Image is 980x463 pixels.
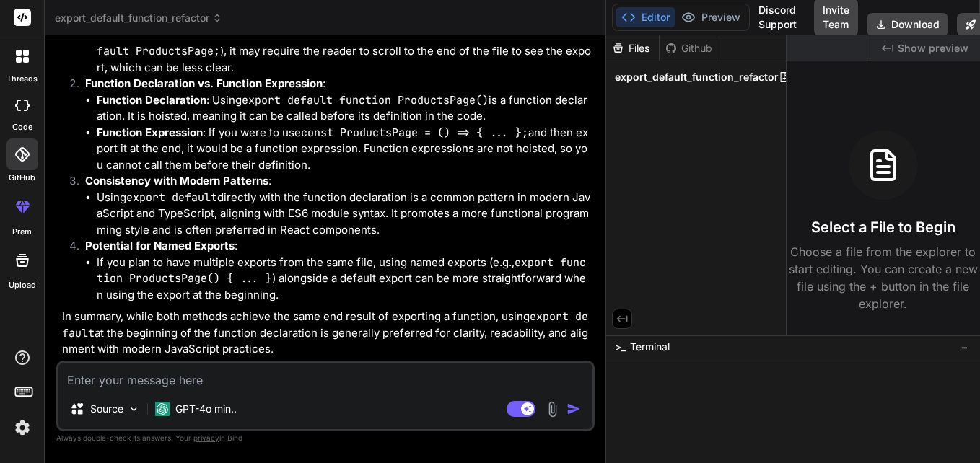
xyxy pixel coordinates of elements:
img: Pick Models [128,403,140,415]
strong: Function Expression [97,125,203,139]
p: Source [90,402,123,416]
span: export_default_function_refactor [55,11,222,25]
code: export default [126,190,217,205]
label: prem [12,226,32,238]
span: Terminal [630,340,670,354]
p: In summary, while both methods achieve the same end result of exporting a function, using at the ... [62,309,592,358]
span: export_default_function_refactor [615,70,779,84]
img: icon [566,402,581,416]
strong: Consistency with Modern Patterns [85,174,268,188]
img: GPT-4o mini [155,402,170,416]
li: : If you were to use and then export it at the end, it would be a function expression. Function e... [97,125,592,174]
div: Github [660,41,719,56]
p: Choose a file from the explorer to start editing. You can create a new file using the + button in... [787,243,980,312]
p: : [85,238,592,255]
span: privacy [193,433,219,442]
strong: Function Declaration [97,93,206,107]
p: : [85,173,592,190]
label: code [12,121,32,133]
label: GitHub [9,172,35,184]
img: attachment [544,401,561,418]
h3: Select a File to Begin [811,217,955,237]
label: Upload [9,279,36,291]
p: : [85,76,592,92]
p: Always double-check its answers. Your in Bind [56,431,595,445]
code: const ProductsPage = () => { ... }; [301,125,528,140]
span: Show preview [898,41,968,56]
code: export default function ProductsPage() [242,93,489,107]
img: settings [10,415,35,440]
button: Download [867,13,948,36]
li: If you plan to have multiple exports from the same file, using named exports (e.g., ) alongside a... [97,255,592,304]
label: threads [6,73,38,85]
p: GPT-4o min.. [175,402,237,416]
span: >_ [615,340,626,354]
button: − [958,335,971,358]
strong: Potential for Named Exports [85,239,235,252]
code: export default [62,309,588,340]
li: : If you declare the function first and then export it at the end (e.g., ), it may require the re... [97,27,592,76]
code: export function ProductsPage() { ... } [97,255,586,286]
div: Files [606,41,659,56]
strong: Function Declaration vs. Function Expression [85,76,323,90]
button: Preview [675,7,746,27]
button: Editor [616,7,675,27]
li: : Using is a function declaration. It is hoisted, meaning it can be called before its definition ... [97,92,592,125]
span: − [961,340,968,354]
li: Using directly with the function declaration is a common pattern in modern JavaScript and TypeScr... [97,190,592,239]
